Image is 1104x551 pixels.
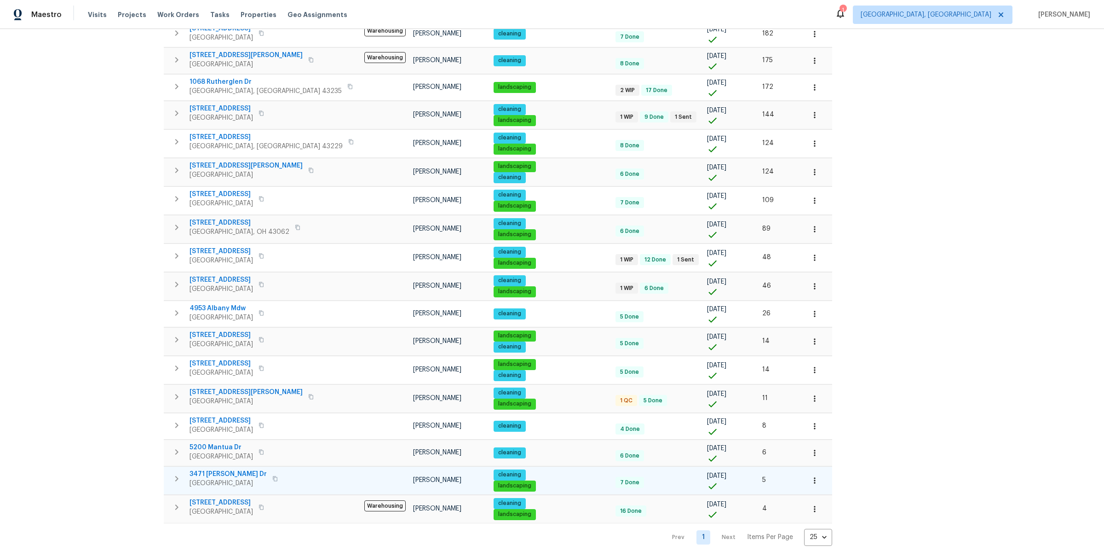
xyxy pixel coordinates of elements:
[616,368,643,376] span: 5 Done
[663,529,832,546] nav: Pagination Navigation
[364,25,406,36] span: Warehousing
[762,84,773,90] span: 172
[494,288,535,296] span: landscaping
[616,199,643,207] span: 7 Done
[762,423,766,429] span: 8
[494,248,525,256] span: cleaning
[190,313,253,322] span: [GEOGRAPHIC_DATA]
[762,111,774,118] span: 144
[413,310,461,317] span: [PERSON_NAME]
[707,306,726,313] span: [DATE]
[190,359,253,368] span: [STREET_ADDRESS]
[707,278,726,285] span: [DATE]
[190,104,253,113] span: [STREET_ADDRESS]
[494,389,525,397] span: cleaning
[762,140,774,146] span: 124
[494,145,535,153] span: landscaping
[413,168,461,175] span: [PERSON_NAME]
[1035,10,1090,19] span: [PERSON_NAME]
[762,449,766,456] span: 6
[190,142,343,151] span: [GEOGRAPHIC_DATA], [GEOGRAPHIC_DATA] 43229
[241,10,276,19] span: Properties
[190,425,253,435] span: [GEOGRAPHIC_DATA]
[190,256,253,265] span: [GEOGRAPHIC_DATA]
[707,53,726,59] span: [DATE]
[190,498,253,507] span: [STREET_ADDRESS]
[762,505,767,512] span: 4
[190,199,253,208] span: [GEOGRAPHIC_DATA]
[190,227,289,237] span: [GEOGRAPHIC_DATA], OH 43062
[190,87,342,96] span: [GEOGRAPHIC_DATA], [GEOGRAPHIC_DATA] 43235
[190,388,303,397] span: [STREET_ADDRESS][PERSON_NAME]
[413,505,461,512] span: [PERSON_NAME]
[190,470,267,479] span: 3471 [PERSON_NAME] Dr
[762,338,770,344] span: 14
[413,338,461,344] span: [PERSON_NAME]
[190,113,253,122] span: [GEOGRAPHIC_DATA]
[747,533,793,542] p: Items Per Page
[616,425,644,433] span: 4 Done
[762,168,774,175] span: 124
[616,170,643,178] span: 6 Done
[413,226,461,232] span: [PERSON_NAME]
[707,362,726,369] span: [DATE]
[494,499,525,507] span: cleaning
[707,80,726,86] span: [DATE]
[616,397,636,405] span: 1 QC
[157,10,199,19] span: Work Orders
[616,340,643,348] span: 5 Done
[707,250,726,256] span: [DATE]
[616,452,643,460] span: 6 Done
[413,254,461,261] span: [PERSON_NAME]
[641,284,667,292] span: 6 Done
[364,500,406,511] span: Warehousing
[494,30,525,38] span: cleaning
[190,247,253,256] span: [STREET_ADDRESS]
[190,340,253,349] span: [GEOGRAPHIC_DATA]
[494,162,535,170] span: landscaping
[616,256,637,264] span: 1 WIP
[364,52,406,63] span: Warehousing
[616,33,643,41] span: 7 Done
[190,51,303,60] span: [STREET_ADDRESS][PERSON_NAME]
[762,197,774,203] span: 109
[494,231,535,238] span: landscaping
[494,277,525,284] span: cleaning
[616,507,645,515] span: 16 Done
[190,304,253,313] span: 4953 Albany Mdw
[210,12,230,18] span: Tasks
[494,57,525,64] span: cleaning
[494,471,525,479] span: cleaning
[413,477,461,483] span: [PERSON_NAME]
[673,256,698,264] span: 1 Sent
[707,334,726,340] span: [DATE]
[118,10,146,19] span: Projects
[494,371,525,379] span: cleaning
[762,366,770,373] span: 14
[616,227,643,235] span: 6 Done
[707,107,726,114] span: [DATE]
[494,510,535,518] span: landscaping
[641,256,670,264] span: 12 Done
[413,57,461,64] span: [PERSON_NAME]
[762,477,766,483] span: 5
[413,366,461,373] span: [PERSON_NAME]
[616,142,643,150] span: 8 Done
[707,473,726,479] span: [DATE]
[190,479,267,488] span: [GEOGRAPHIC_DATA]
[494,105,525,113] span: cleaning
[762,310,770,317] span: 26
[413,140,461,146] span: [PERSON_NAME]
[696,530,710,545] a: Goto page 1
[190,190,253,199] span: [STREET_ADDRESS]
[190,368,253,377] span: [GEOGRAPHIC_DATA]
[287,10,347,19] span: Geo Assignments
[494,343,525,351] span: cleaning
[494,360,535,368] span: landscaping
[494,83,535,91] span: landscaping
[413,30,461,37] span: [PERSON_NAME]
[494,400,535,408] span: landscaping
[413,283,461,289] span: [PERSON_NAME]
[762,283,771,289] span: 46
[616,87,638,94] span: 2 WIP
